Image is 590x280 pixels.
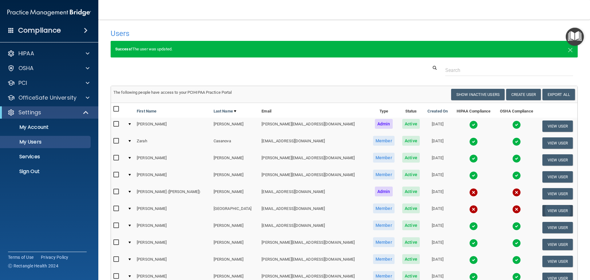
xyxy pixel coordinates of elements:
a: First Name [137,108,156,115]
td: [DATE] [423,135,452,152]
button: View User [542,154,573,166]
td: [PERSON_NAME] [134,253,211,270]
td: [PERSON_NAME] [134,168,211,185]
button: View User [542,171,573,183]
td: [PERSON_NAME] [134,219,211,236]
td: [PERSON_NAME] [134,202,211,219]
p: HIPAA [18,50,34,57]
p: OfficeSafe University [18,94,77,101]
button: Show Inactive Users [451,89,505,100]
th: OSHA Compliance [495,103,538,118]
button: Close [568,45,573,53]
span: Active [402,153,420,163]
h4: Users [111,30,379,37]
img: cross.ca9f0e7f.svg [512,188,521,197]
td: [PERSON_NAME][EMAIL_ADDRESS][DOMAIN_NAME] [259,118,369,135]
span: Active [402,203,420,213]
span: Member [373,136,395,146]
img: tick.e7d51cea.svg [512,154,521,163]
button: Open Resource Center [566,28,584,46]
th: Status [399,103,423,118]
button: Create User [506,89,541,100]
th: HIPAA Compliance [452,103,495,118]
button: View User [542,256,573,267]
p: Sign Out [4,168,88,175]
span: Member [373,153,395,163]
button: View User [542,137,573,149]
td: [DATE] [423,152,452,168]
span: Member [373,170,395,179]
img: tick.e7d51cea.svg [469,239,478,247]
td: [PERSON_NAME] [211,118,259,135]
td: [GEOGRAPHIC_DATA] [211,202,259,219]
td: [DATE] [423,168,452,185]
img: tick.e7d51cea.svg [469,222,478,231]
td: [PERSON_NAME][EMAIL_ADDRESS][DOMAIN_NAME] [259,253,369,270]
p: Services [4,154,88,160]
td: [PERSON_NAME] [134,236,211,253]
div: The user was updated. [111,41,578,57]
th: Type [369,103,399,118]
span: Member [373,254,395,264]
td: [PERSON_NAME][EMAIL_ADDRESS][DOMAIN_NAME] [259,168,369,185]
strong: Success! [115,47,132,51]
td: [DATE] [423,219,452,236]
img: tick.e7d51cea.svg [512,120,521,129]
td: [PERSON_NAME] [134,118,211,135]
a: Export All [542,89,575,100]
span: Member [373,237,395,247]
span: Active [402,220,420,230]
span: Admin [375,119,393,129]
p: PCI [18,79,27,87]
td: [PERSON_NAME] [211,253,259,270]
span: Active [402,237,420,247]
td: [EMAIL_ADDRESS][DOMAIN_NAME] [259,135,369,152]
button: View User [542,120,573,132]
a: PCI [7,79,89,87]
img: tick.e7d51cea.svg [469,120,478,129]
td: [EMAIL_ADDRESS][DOMAIN_NAME] [259,219,369,236]
input: Search [445,65,573,76]
img: tick.e7d51cea.svg [469,171,478,180]
td: [PERSON_NAME] [211,185,259,202]
p: My Users [4,139,88,145]
a: Settings [7,109,89,116]
img: cross.ca9f0e7f.svg [469,205,478,214]
button: View User [542,188,573,199]
img: tick.e7d51cea.svg [469,256,478,264]
img: tick.e7d51cea.svg [469,137,478,146]
span: Member [373,220,395,230]
td: [DATE] [423,236,452,253]
td: [PERSON_NAME] [211,152,259,168]
img: cross.ca9f0e7f.svg [512,205,521,214]
img: PMB logo [7,6,91,19]
span: Active [402,187,420,196]
span: Active [402,119,420,129]
button: View User [542,205,573,216]
span: Active [402,136,420,146]
a: OfficeSafe University [7,94,89,101]
td: [DATE] [423,202,452,219]
td: [PERSON_NAME] ([PERSON_NAME]) [134,185,211,202]
span: Member [373,203,395,213]
p: Settings [18,109,41,116]
td: [DATE] [423,185,452,202]
img: tick.e7d51cea.svg [469,154,478,163]
h4: Compliance [18,26,61,35]
td: Zarah [134,135,211,152]
td: [EMAIL_ADDRESS][DOMAIN_NAME] [259,202,369,219]
p: OSHA [18,65,34,72]
span: Ⓒ Rectangle Health 2024 [8,263,58,269]
p: My Account [4,124,88,130]
a: Terms of Use [8,254,33,260]
img: tick.e7d51cea.svg [512,171,521,180]
a: Created On [427,108,448,115]
td: [PERSON_NAME] [211,168,259,185]
img: cross.ca9f0e7f.svg [469,188,478,197]
td: [DATE] [423,253,452,270]
a: Privacy Policy [41,254,69,260]
td: Casanova [211,135,259,152]
a: Last Name [214,108,236,115]
a: OSHA [7,65,89,72]
span: Active [402,254,420,264]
